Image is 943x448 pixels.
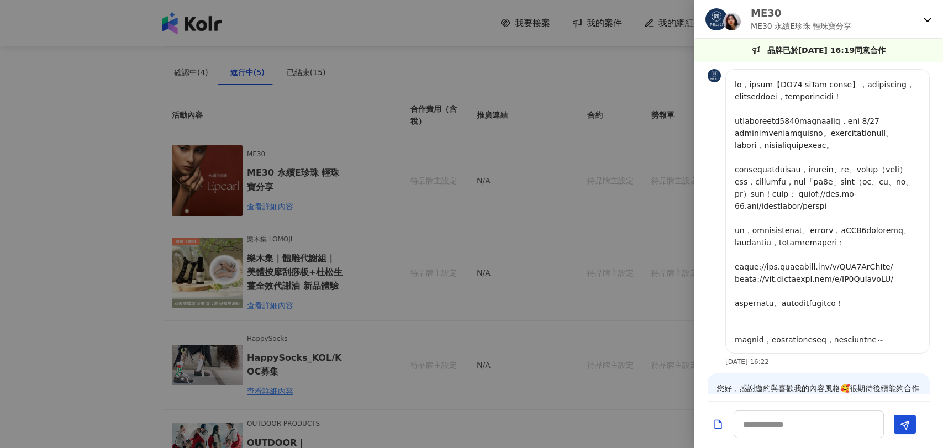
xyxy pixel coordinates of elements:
img: KOL Avatar [705,8,728,30]
p: ME30 [751,6,852,20]
p: lo，ipsum【DO74 siTam conse】，adipiscing，elitseddoei，temporincidi！ utlaboreetd5840magnaaliq，eni 8/27... [735,78,920,346]
p: 品牌已於[DATE] 16:19同意合作 [767,44,886,56]
button: Send [894,415,916,434]
p: ME30 永續E珍珠 輕珠寶分享 [751,20,852,32]
img: KOL Avatar [723,13,741,30]
p: [DATE] 16:22 [725,358,769,366]
img: KOL Avatar [708,69,721,82]
button: Add a file [713,415,724,434]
